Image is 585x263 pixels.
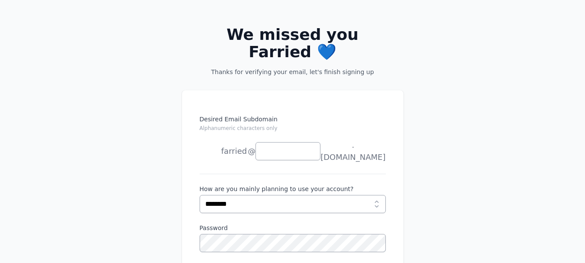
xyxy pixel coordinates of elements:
h2: We missed you Farried 💙 [196,26,390,61]
span: @ [248,145,255,157]
label: Desired Email Subdomain [200,115,386,137]
label: Password [200,224,386,232]
li: farried [200,143,247,160]
label: How are you mainly planning to use your account? [200,185,386,193]
p: Thanks for verifying your email, let's finish signing up [196,68,390,76]
span: .[DOMAIN_NAME] [320,139,385,163]
small: Alphanumeric characters only [200,125,278,131]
